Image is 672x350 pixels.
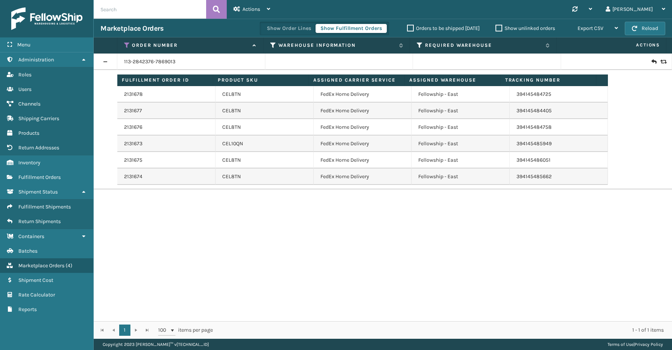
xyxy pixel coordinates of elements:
label: Assigned Carrier Service [313,77,400,83]
label: Tracking Number [505,77,592,83]
span: Products [18,130,39,136]
td: CEL8TN [216,103,314,119]
div: 1 - 1 of 1 items [223,326,664,334]
td: Fellowship - East [412,103,510,119]
a: 113-2842376-7869013 [124,58,175,66]
label: Product SKU [218,77,304,83]
label: Assigned Warehouse [409,77,496,83]
a: 2131677 [124,107,142,115]
label: Warehouse Information [278,42,395,49]
td: FedEx Home Delivery [314,152,412,168]
span: Fulfillment Orders [18,174,61,180]
h3: Marketplace Orders [100,24,163,33]
label: Show unlinked orders [495,25,555,31]
td: FedEx Home Delivery [314,119,412,136]
button: Show Fulfillment Orders [316,24,387,33]
td: FedEx Home Delivery [314,168,412,185]
td: Fellowship - East [412,168,510,185]
i: Create Return Label [651,58,656,66]
button: Show Order Lines [262,24,316,33]
td: FedEx Home Delivery [314,103,412,119]
td: CEL8TN [216,119,314,136]
span: Actions [559,39,665,51]
td: Fellowship - East [412,119,510,136]
label: Required Warehouse [425,42,542,49]
span: Reports [18,306,37,313]
td: CEL8TN [216,168,314,185]
td: CEL10QN [216,136,314,152]
span: Channels [18,101,40,107]
i: Replace [660,59,665,64]
td: CEL8TN [216,152,314,168]
a: 2131675 [124,156,142,164]
span: Return Shipments [18,218,61,225]
label: Fulfillment Order ID [122,77,208,83]
span: Menu [17,42,30,48]
td: Fellowship - East [412,152,510,168]
span: Shipment Status [18,189,58,195]
a: Privacy Policy [635,342,663,347]
span: Batches [18,248,37,254]
div: | [608,339,663,350]
span: Users [18,86,31,92]
span: Containers [18,233,44,240]
a: 394145484725 [516,91,551,97]
label: Orders to be shipped [DATE] [407,25,480,31]
span: Shipping Carriers [18,115,59,122]
td: FedEx Home Delivery [314,136,412,152]
span: items per page [158,325,213,336]
label: Order Number [132,42,249,49]
a: 394145484405 [516,107,552,114]
a: 394145485949 [516,140,552,147]
a: 2131674 [124,173,142,180]
span: Rate Calculator [18,292,55,298]
a: 2131678 [124,91,143,98]
span: Inventory [18,159,40,166]
span: Return Addresses [18,144,59,151]
a: 1 [119,325,130,336]
span: Administration [18,57,54,63]
td: Fellowship - East [412,86,510,103]
a: 2131673 [124,140,142,147]
td: Fellowship - East [412,136,510,152]
span: Roles [18,71,31,78]
p: Copyright 2023 [PERSON_NAME]™ v [TECHNICAL_ID] [103,339,209,350]
span: Fulfillment Shipments [18,204,71,210]
span: Shipment Cost [18,277,53,283]
span: Actions [242,6,260,12]
span: ( 4 ) [66,262,72,269]
button: Reload [625,22,665,35]
a: 394145485662 [516,173,552,180]
img: logo [11,7,82,30]
a: Terms of Use [608,342,633,347]
td: CEL8TN [216,86,314,103]
span: Marketplace Orders [18,262,64,269]
span: Export CSV [578,25,603,31]
a: 2131676 [124,124,142,131]
a: 394145486051 [516,157,551,163]
span: 100 [158,326,169,334]
a: 394145484758 [516,124,552,130]
td: FedEx Home Delivery [314,86,412,103]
